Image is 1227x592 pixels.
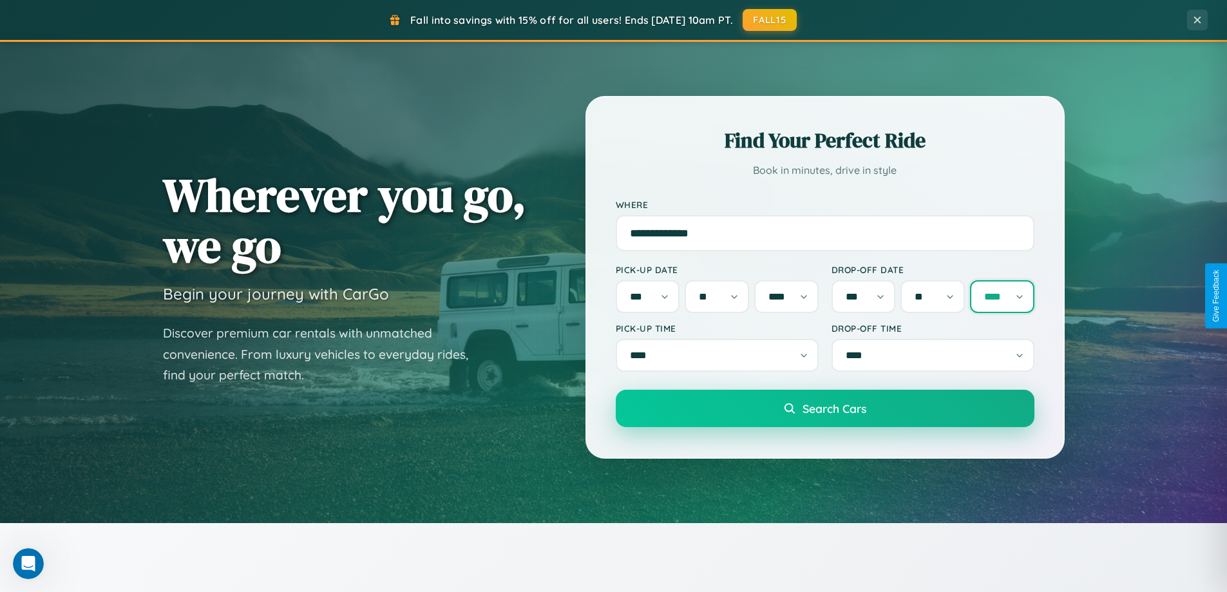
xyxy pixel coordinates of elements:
label: Pick-up Date [616,264,819,275]
label: Drop-off Date [832,264,1034,275]
h3: Begin your journey with CarGo [163,284,389,303]
button: FALL15 [743,9,797,31]
button: Search Cars [616,390,1034,427]
iframe: Intercom live chat [13,548,44,579]
p: Discover premium car rentals with unmatched convenience. From luxury vehicles to everyday rides, ... [163,323,485,386]
span: Fall into savings with 15% off for all users! Ends [DATE] 10am PT. [410,14,733,26]
h1: Wherever you go, we go [163,169,526,271]
h2: Find Your Perfect Ride [616,126,1034,155]
div: Give Feedback [1212,270,1221,322]
label: Drop-off Time [832,323,1034,334]
p: Book in minutes, drive in style [616,161,1034,180]
label: Pick-up Time [616,323,819,334]
label: Where [616,199,1034,210]
span: Search Cars [803,401,866,415]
